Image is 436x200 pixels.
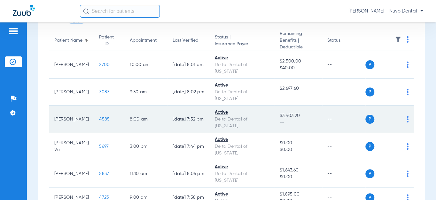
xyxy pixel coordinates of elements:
td: -- [322,106,365,133]
span: Deductible [280,44,317,51]
td: [DATE] 8:01 PM [167,51,210,79]
td: [PERSON_NAME] [49,79,94,106]
div: Patient Name [54,37,89,44]
div: Active [215,191,269,198]
span: $2,697.60 [280,85,317,92]
img: hamburger-icon [8,27,19,35]
span: $3,403.20 [280,113,317,119]
div: Delta Dental of [US_STATE] [215,171,269,184]
td: -- [322,160,365,188]
div: Appointment [130,37,157,44]
span: P [365,88,374,96]
td: 10:00 AM [125,51,167,79]
span: 2700 [99,63,110,67]
span: P [365,169,374,178]
span: $0.00 [280,140,317,146]
span: -- [280,119,317,126]
td: -- [322,133,365,160]
th: Remaining Benefits | [275,30,322,51]
span: $0.00 [280,174,317,180]
div: Active [215,164,269,171]
img: Search Icon [83,8,89,14]
div: Delta Dental of [US_STATE] [215,143,269,157]
span: $2,500.00 [280,58,317,65]
span: $40.00 [280,65,317,71]
td: [DATE] 7:52 PM [167,106,210,133]
img: filter.svg [395,36,401,43]
td: 8:00 AM [125,106,167,133]
div: Delta Dental of [US_STATE] [215,116,269,129]
div: Patient ID [99,34,120,47]
span: $1,643.60 [280,167,317,174]
span: P [365,115,374,124]
iframe: Chat Widget [404,169,436,200]
div: Last Verified [173,37,205,44]
div: Active [215,137,269,143]
span: P [365,60,374,69]
div: Patient Name [54,37,82,44]
span: Insurance Payer [215,41,269,47]
span: $0.00 [280,146,317,153]
th: Status | [210,30,275,51]
td: [DATE] 8:06 PM [167,160,210,188]
td: [PERSON_NAME] Vu [49,133,94,160]
div: Appointment [130,37,162,44]
span: 4585 [99,117,110,121]
div: Delta Dental of [US_STATE] [215,62,269,75]
span: 3083 [99,90,109,94]
span: $1,895.00 [280,191,317,198]
div: Patient ID [99,34,114,47]
span: 5697 [99,144,109,149]
img: group-dot-blue.svg [407,62,409,68]
img: group-dot-blue.svg [407,36,409,43]
td: [PERSON_NAME] [49,51,94,79]
span: 5837 [99,171,109,176]
td: [DATE] 7:44 PM [167,133,210,160]
input: Search for patients [80,5,160,18]
td: [PERSON_NAME] [49,160,94,188]
td: 3:00 PM [125,133,167,160]
img: Zuub Logo [13,5,35,16]
span: P [365,142,374,151]
td: [DATE] 8:02 PM [167,79,210,106]
td: 11:10 AM [125,160,167,188]
th: Status [322,30,365,51]
span: [PERSON_NAME] - Nuvo Dental [348,8,423,14]
td: 9:30 AM [125,79,167,106]
img: group-dot-blue.svg [407,143,409,150]
div: Last Verified [173,37,199,44]
div: Active [215,82,269,89]
span: 4723 [99,195,109,200]
td: [PERSON_NAME] [49,106,94,133]
span: -- [280,92,317,99]
div: Active [215,55,269,62]
img: group-dot-blue.svg [407,89,409,95]
img: group-dot-blue.svg [407,116,409,122]
div: Delta Dental of [US_STATE] [215,89,269,102]
td: -- [322,79,365,106]
div: Active [215,109,269,116]
td: -- [322,51,365,79]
